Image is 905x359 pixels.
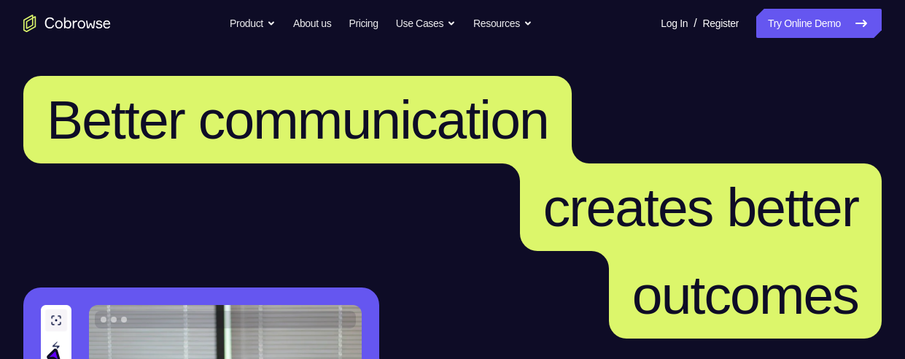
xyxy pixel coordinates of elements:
a: Go to the home page [23,15,111,32]
span: Better communication [47,89,548,150]
button: Product [230,9,276,38]
span: creates better [543,177,858,238]
button: Use Cases [396,9,456,38]
a: Pricing [349,9,378,38]
span: / [694,15,696,32]
a: Log In [661,9,688,38]
a: Register [703,9,739,38]
a: About us [293,9,331,38]
button: Resources [473,9,532,38]
a: Try Online Demo [756,9,882,38]
span: outcomes [632,264,858,325]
